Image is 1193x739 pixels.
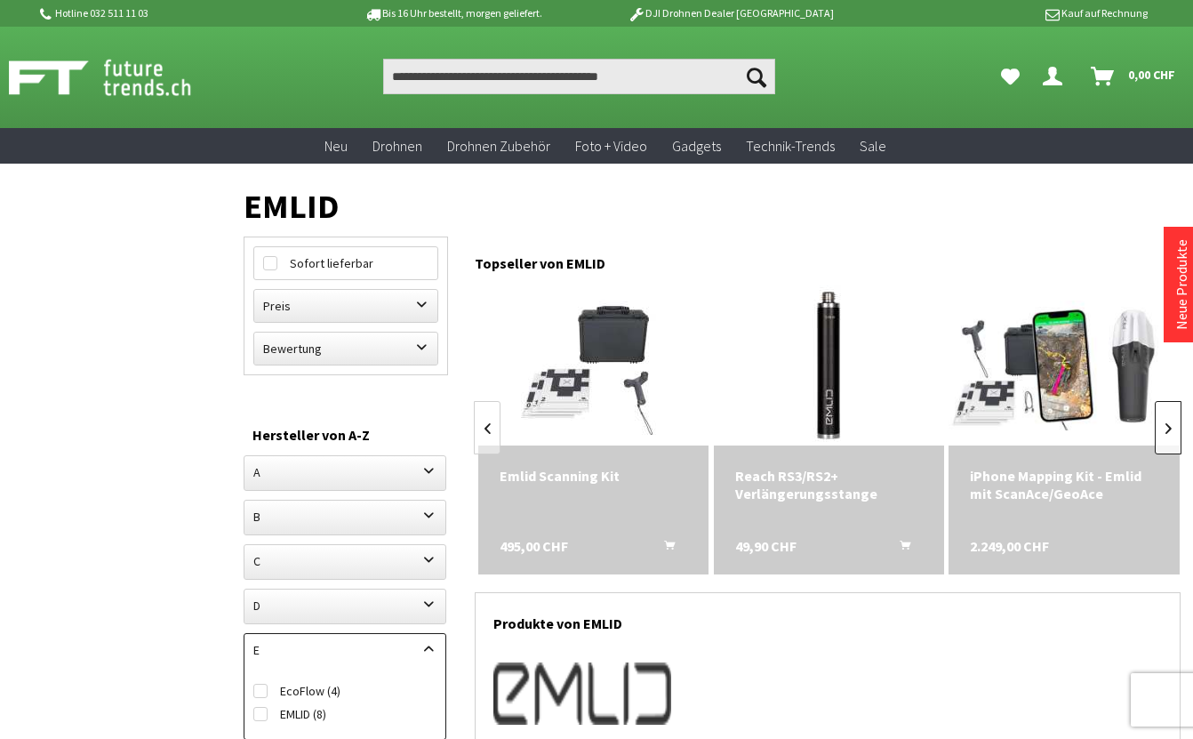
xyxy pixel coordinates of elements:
[360,128,435,165] a: Drohnen
[475,237,1181,281] div: Topseller von EMLID
[949,301,1179,430] img: iPhone Mapping Kit - Emlid mit ScanAce/GeoAce
[244,456,445,488] label: A
[860,137,886,155] span: Sale
[735,537,797,555] span: 49,90 CHF
[447,137,550,155] span: Drohnen Zubehör
[970,467,1157,502] div: iPhone Mapping Kit - Emlid mit ScanAce/GeoAce
[970,467,1157,502] a: iPhone Mapping Kit - Emlid mit ScanAce/GeoAce 2.249,00 CHF
[254,333,437,365] label: Bewertung
[1084,59,1184,94] a: Warenkorb
[254,290,437,322] label: Preis
[563,128,660,165] a: Foto + Video
[314,3,591,24] p: Bis 16 Uhr bestellt, morgen geliefert.
[324,137,348,155] span: Neu
[36,3,314,24] p: Hotline 032 511 11 03
[244,501,445,533] label: B
[312,128,360,165] a: Neu
[252,423,439,446] div: Hersteller von A-Z
[970,537,1049,555] span: 2.249,00 CHF
[372,137,422,155] span: Drohnen
[878,537,921,560] button: In den Warenkorb
[253,679,436,703] label: EcoFlow (4)
[493,593,1162,645] h1: Produkte von EMLID
[383,59,776,94] input: Produkt, Marke, Kategorie, EAN, Artikelnummer…
[9,55,230,100] img: Shop Futuretrends - zur Startseite wechseln
[746,137,835,155] span: Technik-Trends
[733,128,847,165] a: Technik-Trends
[500,537,568,555] span: 495,00 CHF
[869,3,1147,24] p: Kauf auf Rechnung
[253,703,436,726] label: EMLID (8)
[1036,59,1077,94] a: Dein Konto
[992,59,1029,94] a: Meine Favoriten
[660,128,733,165] a: Gadgets
[643,537,685,560] button: In den Warenkorb
[244,545,445,577] label: C
[738,59,775,94] button: Suchen
[500,467,687,485] div: Emlid Scanning Kit
[749,285,909,446] img: Reach RS3/RS2+ Verlängerungsstange
[244,590,445,622] label: D
[254,247,437,279] label: Sofort lieferbar
[847,128,899,165] a: Sale
[672,137,721,155] span: Gadgets
[435,128,563,165] a: Drohnen Zubehör
[735,467,923,502] a: Reach RS3/RS2+ Verlängerungsstange 49,90 CHF In den Warenkorb
[575,137,647,155] span: Foto + Video
[244,634,445,666] label: E
[1128,60,1175,89] span: 0,00 CHF
[244,194,1181,219] h1: EMLID
[500,467,687,485] a: Emlid Scanning Kit 495,00 CHF In den Warenkorb
[1173,239,1190,330] a: Neue Produkte
[514,285,674,446] img: Emlid Scanning Kit
[592,3,869,24] p: DJI Drohnen Dealer [GEOGRAPHIC_DATA]
[735,467,923,502] div: Reach RS3/RS2+ Verlängerungsstange
[493,663,671,725] img: EMLID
